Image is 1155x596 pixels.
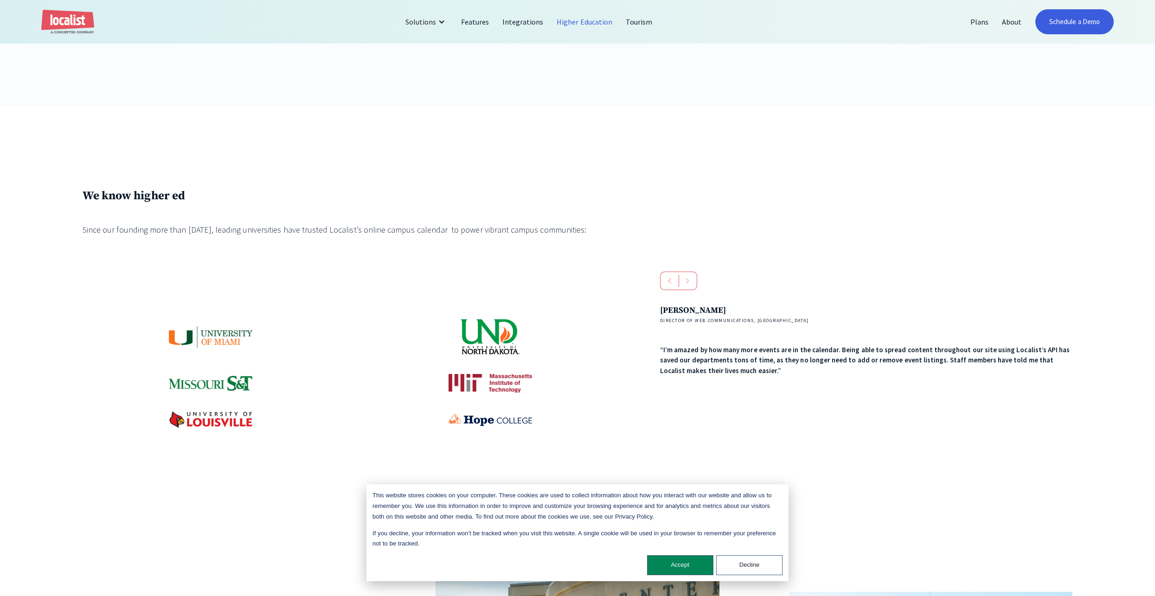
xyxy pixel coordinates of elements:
[169,411,252,428] img: University of Louisville logo
[679,272,697,290] div: next slide
[169,326,252,348] img: University of Miami logo
[169,376,252,390] img: Missouri S&T logo
[619,11,659,33] a: Tourism
[449,374,532,393] img: Massachusetts Institute of Technology logo
[660,272,1072,386] div: carousel
[716,555,783,575] button: Decline
[964,11,995,33] a: Plans
[1035,9,1114,34] a: Schedule a Demo
[550,11,619,33] a: Higher Education
[995,11,1028,33] a: About
[405,16,436,27] div: Solutions
[449,414,532,426] img: Hope College logo
[496,11,550,33] a: Integrations
[83,223,619,236] div: Since our founding more than [DATE], leading universities have trusted Localist’s online campus c...
[660,305,726,316] strong: [PERSON_NAME]
[660,345,1072,376] div: “I’m amazed by how many more events are in the calendar. Being able to spread content throughout ...
[455,11,496,33] a: Features
[660,304,1072,376] div: 1 of 3
[372,528,783,550] p: If you decline, your information won’t be tracked when you visit this website. A single cookie wi...
[366,484,789,581] div: Cookie banner
[398,11,455,33] div: Solutions
[83,189,619,203] h3: We know higher ed
[647,555,713,575] button: Accept
[660,317,1072,324] h4: Director of Web Communications, [GEOGRAPHIC_DATA]
[372,490,783,522] p: This website stores cookies on your computer. These cookies are used to collect information about...
[660,272,679,290] div: previous slide
[41,10,94,34] a: home
[460,318,520,355] img: University of North Dakota logo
